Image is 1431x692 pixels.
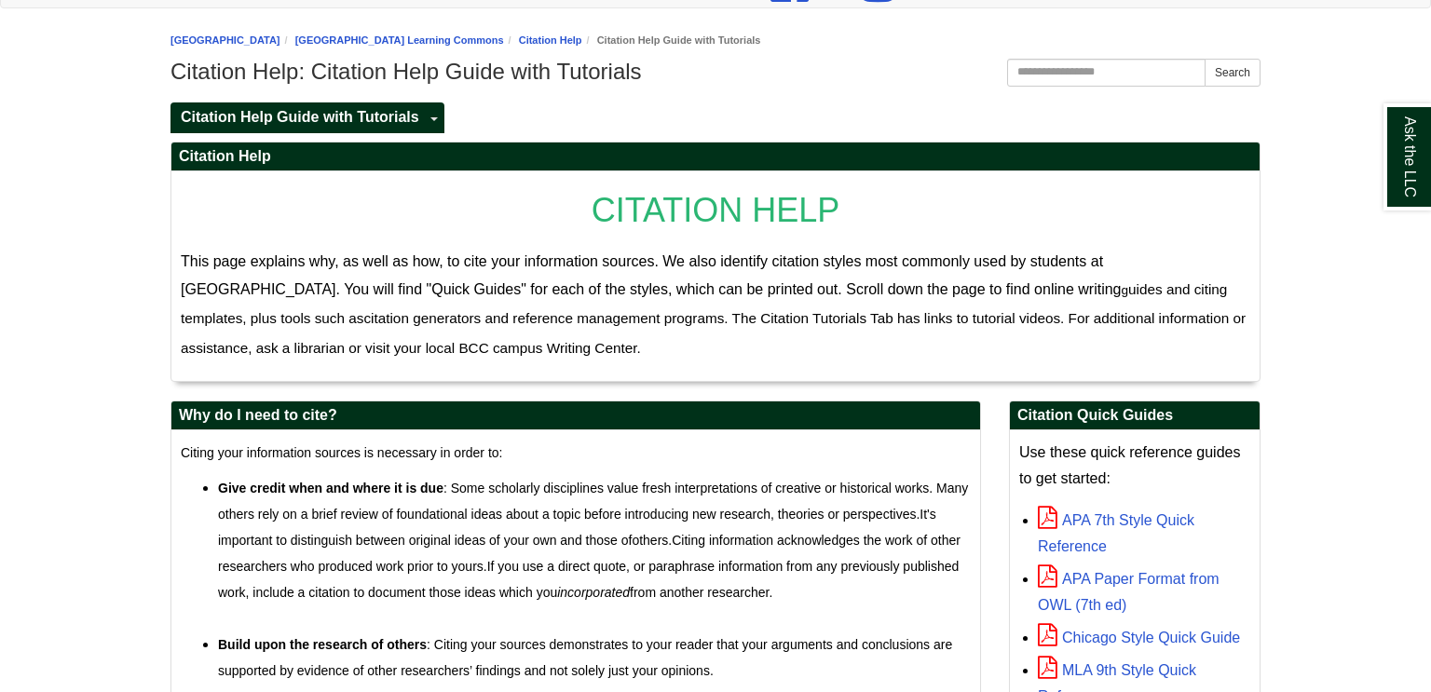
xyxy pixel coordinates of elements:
[181,253,1128,297] span: This page explains why, as well as how, to cite your information sources. We also identify citati...
[170,32,1261,49] nav: breadcrumb
[1038,512,1194,554] a: APA 7th Style Quick Reference
[218,637,952,678] span: : Citing your sources demonstrates to your reader that your arguments and conclusions are support...
[171,142,1260,171] h2: Citation Help
[170,101,1261,132] div: Guide Pages
[1019,440,1250,492] p: Use these quick reference guides to get started:
[1038,630,1240,645] a: Chicago Style Quick Guide
[170,34,280,46] a: [GEOGRAPHIC_DATA]
[218,637,427,652] strong: Build upon the research of others
[218,481,968,626] span: : Some scholarly disciplines value fresh interpretations of creative or historical works. Many ot...
[218,481,443,495] strong: Give credit when and where it is due
[582,32,761,49] li: Citation Help Guide with Tutorials
[1010,401,1260,430] h2: Citation Quick Guides
[181,109,419,125] span: Citation Help Guide with Tutorials
[557,585,630,600] em: incorporated
[170,59,1261,85] h1: Citation Help: Citation Help Guide with Tutorials
[632,533,672,548] span: others.
[171,401,980,430] h2: Why do I need to cite?
[1205,59,1261,87] button: Search
[1038,571,1220,613] a: APA Paper Format from OWL (7th ed)
[181,310,1246,356] span: citation generators and reference management programs. The Citation Tutorials Tab has links to tu...
[295,34,504,46] a: [GEOGRAPHIC_DATA] Learning Commons
[1122,283,1129,297] span: g
[181,445,502,460] span: Citing your information sources is necessary in order to:
[519,34,582,46] a: Citation Help
[170,102,425,133] a: Citation Help Guide with Tutorials
[592,191,840,229] span: CITATION HELP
